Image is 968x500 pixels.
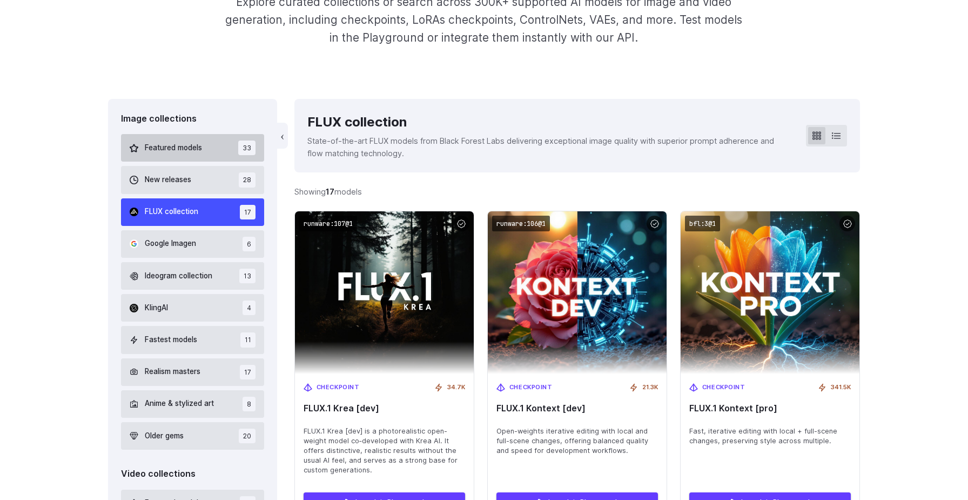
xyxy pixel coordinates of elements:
span: 341.5K [831,383,851,392]
button: KlingAI 4 [121,294,264,322]
span: Checkpoint [702,383,745,392]
button: New releases 28 [121,166,264,194]
span: Featured models [145,142,202,154]
span: Open-weights iterative editing with local and full-scene changes, offering balanced quality and s... [496,426,658,456]
button: Realism masters 17 [121,358,264,386]
span: KlingAI [145,302,168,314]
button: Older gems 20 [121,422,264,450]
span: FLUX.1 Kontext [pro] [689,403,851,414]
span: 20 [239,429,256,443]
button: Anime & stylized art 8 [121,390,264,418]
span: FLUX.1 Kontext [dev] [496,403,658,414]
div: Video collections [121,467,264,481]
span: New releases [145,174,191,186]
p: State-of-the-art FLUX models from Black Forest Labs delivering exceptional image quality with sup... [307,135,789,159]
span: FLUX collection [145,206,198,218]
button: Google Imagen 6 [121,230,264,258]
span: 34.7K [447,383,465,392]
span: 13 [239,269,256,283]
button: Fastest models 11 [121,326,264,354]
span: Older gems [145,430,184,442]
span: Google Imagen [145,238,196,250]
span: 6 [243,237,256,251]
span: Fastest models [145,334,197,346]
span: 28 [239,172,256,187]
code: runware:106@1 [492,216,550,231]
button: ‹ [277,123,288,149]
img: FLUX.1 Krea [dev] [295,211,474,374]
span: 11 [240,332,256,347]
span: Ideogram collection [145,270,212,282]
span: Checkpoint [317,383,360,392]
img: FLUX.1 Kontext [dev] [488,211,667,374]
span: 21.3K [642,383,658,392]
button: Ideogram collection 13 [121,262,264,290]
div: Showing models [294,185,362,198]
img: FLUX.1 Kontext [pro] [681,211,859,374]
span: 8 [243,397,256,411]
strong: 17 [326,187,334,196]
span: 17 [240,205,256,219]
span: 33 [238,141,256,155]
div: Image collections [121,112,264,126]
span: 17 [240,365,256,379]
span: 4 [243,301,256,315]
span: Realism masters [145,366,200,378]
button: FLUX collection 17 [121,198,264,226]
span: Anime & stylized art [145,398,214,410]
span: Fast, iterative editing with local + full-scene changes, preserving style across multiple. [689,426,851,446]
code: bfl:3@1 [685,216,720,231]
div: FLUX collection [307,112,789,132]
span: FLUX.1 Krea [dev] is a photorealistic open-weight model co‑developed with Krea AI. It offers dist... [304,426,465,475]
code: runware:107@1 [299,216,357,231]
button: Featured models 33 [121,134,264,162]
span: Checkpoint [509,383,553,392]
span: FLUX.1 Krea [dev] [304,403,465,414]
